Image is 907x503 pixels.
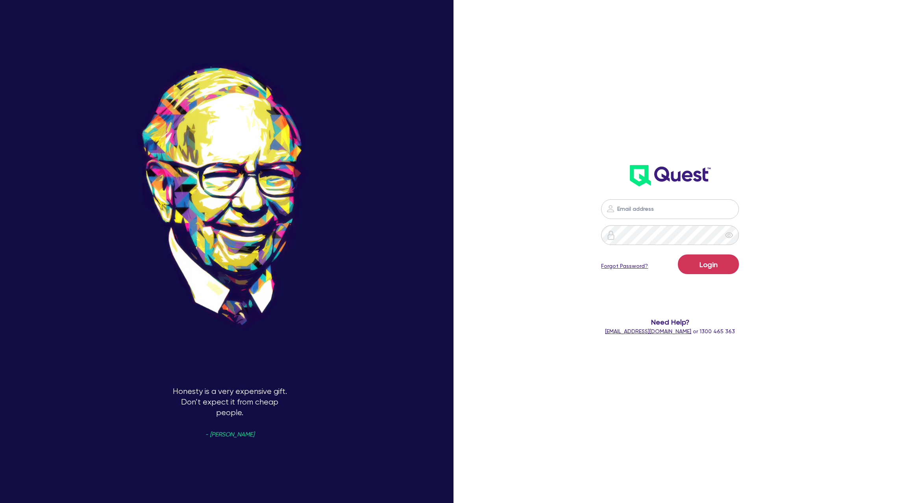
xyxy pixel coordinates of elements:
[605,328,735,334] span: or 1300 465 363
[546,317,795,327] span: Need Help?
[678,254,739,274] button: Login
[630,165,711,186] img: wH2k97JdezQIQAAAABJRU5ErkJggg==
[606,204,615,213] img: icon-password
[601,262,648,270] a: Forgot Password?
[601,199,739,219] input: Email address
[205,432,254,438] span: - [PERSON_NAME]
[606,230,616,240] img: icon-password
[605,328,691,334] a: [EMAIL_ADDRESS][DOMAIN_NAME]
[725,231,733,239] span: eye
